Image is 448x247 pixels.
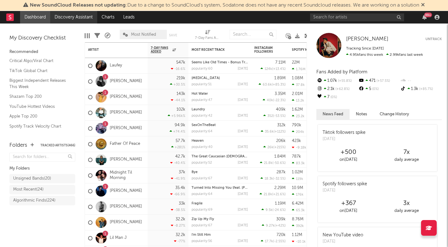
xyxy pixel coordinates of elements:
div: 1.76M [292,67,305,71]
span: +42 % [276,224,285,228]
div: [DATE] [238,98,248,102]
span: [PERSON_NAME] [346,36,388,42]
div: [DATE] [323,239,363,245]
div: The Great Caucasian God [192,155,248,158]
div: 1.89M [274,76,286,80]
div: [DATE] [323,187,367,194]
div: Tiktok followers spike [323,129,366,136]
div: Most Recent Track [192,48,239,52]
div: 35.4k [175,186,185,190]
span: 26k [267,146,273,149]
div: 392k [292,224,304,228]
div: 65.3k [292,208,305,212]
a: [PERSON_NAME] [110,188,142,194]
div: popularity: 52 [192,161,212,165]
span: -53.5 % [274,114,285,118]
div: Spotify Monthly Listeners [292,48,339,52]
span: 124k [265,67,272,71]
button: Tracked Artists(466) [40,144,75,147]
span: 0 % [329,96,337,99]
span: 2.99k fans last week [346,53,423,57]
div: 99 + [424,13,432,17]
a: Critical Algo/Viral Chart [9,57,69,64]
div: -44.1 % [171,98,185,102]
div: [DATE] [238,224,248,227]
div: -66.9 % [170,192,185,196]
div: [DATE] [238,192,248,196]
a: Fragile [192,202,203,205]
div: popularity: 60 [192,67,213,71]
span: 18.3k [265,177,273,181]
a: Turned Into Missing You (feat. [PERSON_NAME]) [192,186,270,190]
a: [PERSON_NAME] [110,220,142,225]
div: 6.42M [292,202,303,206]
div: +74.4 % [170,129,185,134]
div: popularity: 64 [192,192,213,196]
span: -32.5 % [274,177,285,181]
div: Zip Up My Fly [192,218,248,221]
div: 287k [277,170,286,174]
div: popularity: 51 [192,83,212,86]
a: [PERSON_NAME] [110,204,142,209]
span: +62.8 % [335,87,350,91]
div: [DATE] [238,83,248,86]
a: [PERSON_NAME] [110,126,142,131]
span: -22.3 % [274,99,285,102]
div: ( ) [261,208,286,212]
div: 32.2k [176,217,185,221]
div: 33k [179,202,185,206]
div: [DATE] [238,239,248,243]
div: 206k [276,139,286,143]
a: Dashboard [20,11,50,24]
button: News Feed [316,109,350,119]
span: +85.3 % [273,83,285,87]
div: [DATE] [238,67,248,71]
div: ( ) [260,161,286,165]
span: +57.5 % [376,79,390,83]
div: 42.7k [175,155,185,159]
span: Fans Added by Platform [316,70,367,74]
a: TikTok Global Chart [9,67,69,74]
a: Heaven [192,139,204,143]
span: -24.6 % [273,208,285,212]
div: 23.2k [292,114,304,118]
div: Algorithmic Finds ( 224 ) [13,197,55,204]
div: [DATE] [238,145,248,149]
a: Midnight Til Morning [110,170,145,181]
div: ( ) [259,82,286,87]
div: 83.3k [292,161,305,165]
div: on [DATE] [319,156,377,164]
span: 352 [267,114,273,118]
span: 4.95k fans this week [346,53,383,57]
div: Fragile [192,202,248,205]
div: 7 x [377,149,435,156]
div: 3.35M [275,92,286,96]
input: Search... [229,30,277,39]
span: 9.5k [266,208,272,212]
div: Muse [192,76,248,80]
div: +5.96k % [168,114,185,118]
span: +85.7 % [418,87,433,91]
div: 2.29M [274,186,286,190]
div: +30.5 % [170,82,185,87]
a: Charts [97,11,119,24]
div: Turned Into Missing You (feat. Avery Anna) [192,186,248,190]
span: 40k [267,99,273,102]
a: Spotify Track Velocity Chart [9,123,69,130]
div: Instagram Followers [254,46,276,54]
div: 176k [292,192,303,197]
div: [DATE] [238,208,248,212]
div: 7-Day Fans Added (7-Day Fans Added) [195,27,220,45]
div: 720k [277,233,286,237]
button: Notes [350,109,373,119]
div: Spotify followers spike [323,181,367,187]
div: 37.8k [292,83,305,87]
a: Lil Man J [110,235,127,241]
div: My Folders [9,165,75,172]
div: New YouTube video [323,232,363,239]
div: -77 % [174,239,185,243]
div: ( ) [261,239,286,243]
div: 7.11M [275,60,286,65]
div: popularity: 69 [192,208,213,212]
div: daily average [377,207,435,215]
